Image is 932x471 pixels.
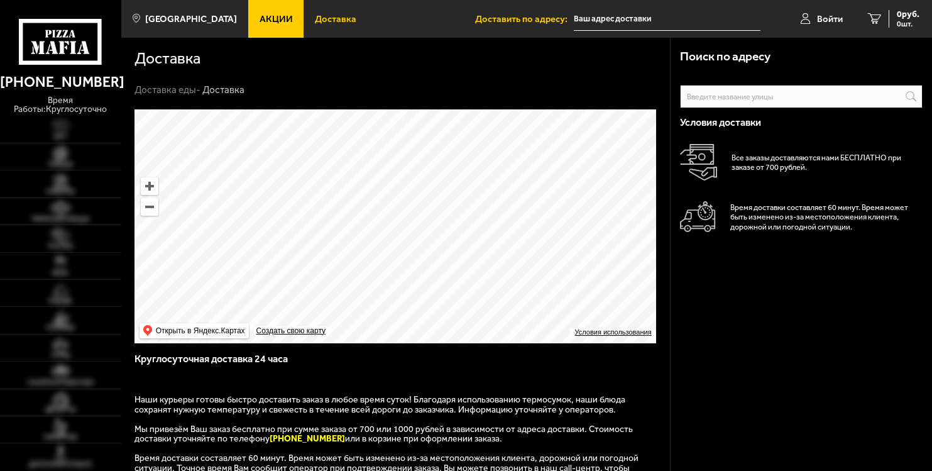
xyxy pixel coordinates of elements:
span: Доставка [315,14,356,24]
a: Создать свою карту [254,326,328,336]
a: Доставка еды- [134,84,200,96]
h3: Условия доставки [680,118,923,128]
div: Доставка [202,84,244,96]
span: Мы привезём Ваш заказ бесплатно при сумме заказа от 700 или 1000 рублей в зависимости от адреса д... [134,424,633,444]
span: [GEOGRAPHIC_DATA] [145,14,237,24]
img: Оплата доставки [680,144,717,181]
span: 0 руб. [897,10,919,19]
span: 0 шт. [897,20,919,28]
ymaps: Открыть в Яндекс.Картах [140,323,249,338]
ymaps: Открыть в Яндекс.Картах [156,323,245,338]
input: Введите название улицы [680,85,923,108]
h3: Круглосуточная доставка 24 часа [134,352,657,376]
span: Акции [260,14,293,24]
input: Ваш адрес доставки [574,8,760,31]
h3: Поиск по адресу [680,50,770,62]
p: Все заказы доставляются нами БЕСПЛАТНО при заказе от 700 рублей. [732,153,923,172]
span: Войти [817,14,843,24]
a: Условия использования [575,328,652,336]
b: [PHONE_NUMBER] [270,433,345,444]
img: Автомобиль доставки [680,201,716,232]
h1: Доставка [134,51,200,67]
span: Наши курьеры готовы быстро доставить заказ в любое время суток! Благодаря использованию термосумо... [134,394,625,414]
span: Доставить по адресу: [475,14,574,24]
p: Время доставки составляет 60 минут. Время может быть изменено из-за местоположения клиента, дорож... [730,202,923,231]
